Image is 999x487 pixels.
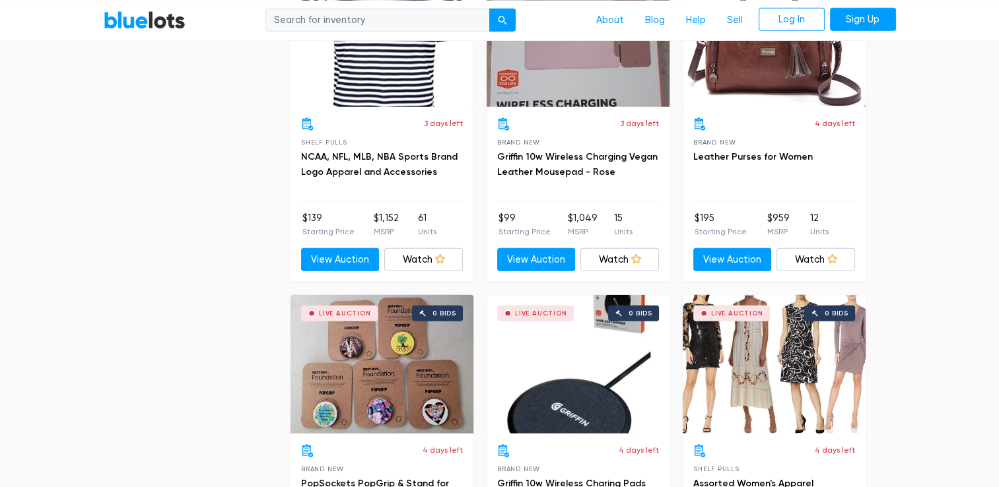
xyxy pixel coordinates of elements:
li: $139 [302,211,355,238]
a: Log In [759,7,825,31]
input: Search for inventory [265,8,490,32]
p: MSRP [767,226,790,238]
a: Live Auction 0 bids [487,295,670,434]
a: Watch [776,248,855,272]
div: 0 bids [825,310,848,317]
li: $1,152 [374,211,399,238]
p: Units [810,226,829,238]
p: 3 days left [424,117,463,129]
div: Live Auction [515,310,567,317]
a: Watch [384,248,463,272]
a: Watch [580,248,659,272]
span: Brand New [497,465,540,472]
a: Sell [716,7,753,32]
span: Brand New [693,139,736,146]
p: MSRP [567,226,597,238]
a: View Auction [693,248,772,272]
div: Live Auction [711,310,763,317]
p: Units [614,226,633,238]
a: BlueLots [104,10,186,29]
li: $195 [695,211,747,238]
li: $99 [499,211,551,238]
p: 4 days left [815,444,855,456]
div: 0 bids [629,310,652,317]
span: Shelf Pulls [693,465,740,472]
p: 4 days left [815,117,855,129]
a: Blog [635,7,675,32]
li: 61 [418,211,436,238]
li: $959 [767,211,790,238]
a: NCAA, NFL, MLB, NBA Sports Brand Logo Apparel and Accessories [301,151,458,178]
p: MSRP [374,226,399,238]
div: Live Auction [319,310,371,317]
div: 0 bids [432,310,456,317]
p: 3 days left [620,117,659,129]
p: Starting Price [499,226,551,238]
li: 12 [810,211,829,238]
a: View Auction [497,248,576,272]
p: Starting Price [695,226,747,238]
a: About [586,7,635,32]
span: Shelf Pulls [301,139,347,146]
a: Help [675,7,716,32]
li: 15 [614,211,633,238]
a: View Auction [301,248,380,272]
li: $1,049 [567,211,597,238]
p: 4 days left [423,444,463,456]
p: Starting Price [302,226,355,238]
p: 4 days left [619,444,659,456]
span: Brand New [301,465,344,472]
a: Live Auction 0 bids [683,295,866,434]
a: Griffin 10w Wireless Charging Vegan Leather Mousepad - Rose [497,151,658,178]
a: Leather Purses for Women [693,151,813,162]
span: Brand New [497,139,540,146]
a: Sign Up [830,7,896,31]
p: Units [418,226,436,238]
a: Live Auction 0 bids [291,295,473,434]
